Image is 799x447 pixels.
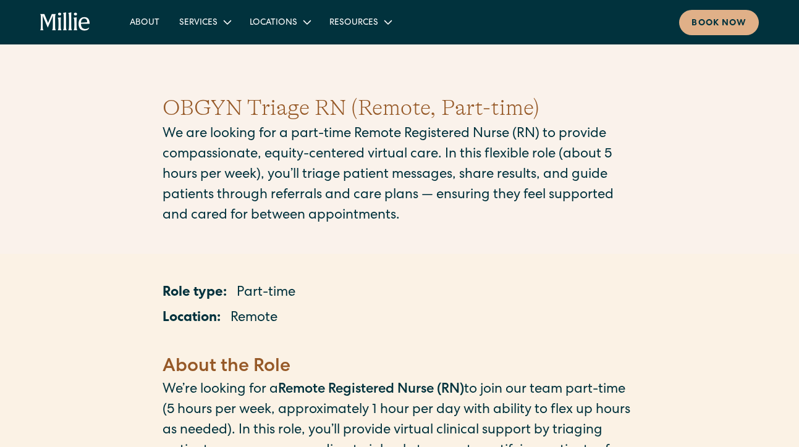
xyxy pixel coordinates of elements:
[237,283,295,304] p: Part-time
[679,10,759,35] a: Book now
[691,17,746,30] div: Book now
[163,125,637,227] p: We are looking for a part-time Remote Registered Nurse (RN) to provide compassionate, equity-cent...
[319,12,400,32] div: Resources
[250,17,297,30] div: Locations
[329,17,378,30] div: Resources
[230,309,277,329] p: Remote
[163,309,221,329] p: Location:
[40,12,91,32] a: home
[163,283,227,304] p: Role type:
[278,383,464,397] strong: Remote Registered Nurse (RN)
[240,12,319,32] div: Locations
[163,91,637,125] h1: OBGYN Triage RN (Remote, Part-time)
[163,334,637,354] p: ‍
[120,12,169,32] a: About
[179,17,218,30] div: Services
[169,12,240,32] div: Services
[163,358,290,377] strong: About the Role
